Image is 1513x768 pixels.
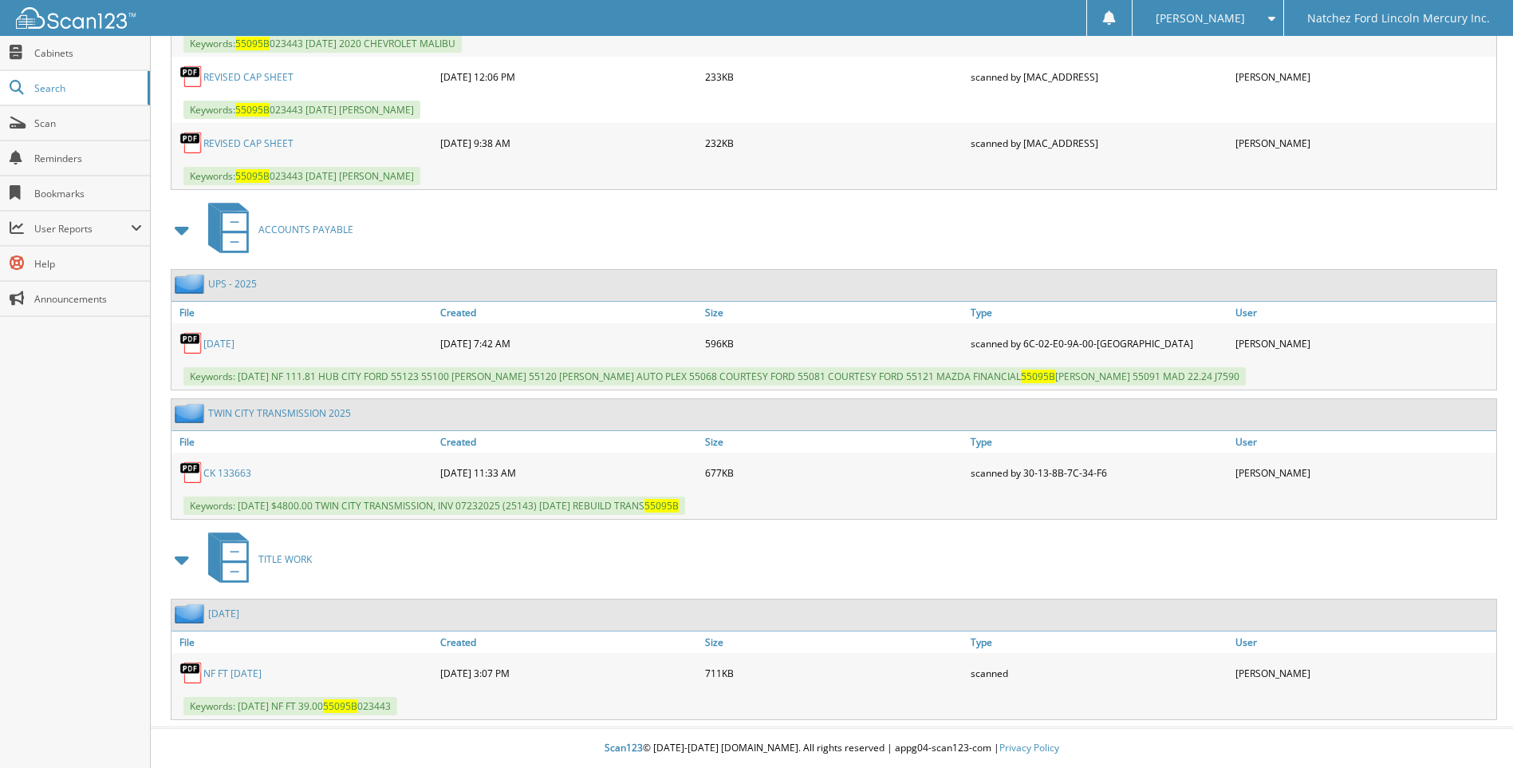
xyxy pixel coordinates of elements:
span: Scan [34,117,142,130]
a: UPS - 2025 [208,277,257,291]
span: 55095B [1021,370,1055,383]
div: scanned by [MAC_ADDRESS] [967,127,1231,159]
div: 711KB [701,657,966,689]
a: TITLE WORK [199,528,312,591]
a: File [171,631,436,653]
div: 596KB [701,327,966,359]
a: [DATE] [203,337,234,350]
span: Help [34,257,142,271]
img: PDF.png [179,331,203,355]
div: [DATE] 9:38 AM [436,127,701,159]
a: Size [701,631,966,653]
a: Size [701,431,966,453]
img: PDF.png [179,131,203,155]
span: Keywords: 023443 [DATE] [PERSON_NAME] [183,101,420,119]
img: PDF.png [179,65,203,89]
iframe: Chat Widget [1433,691,1513,768]
span: [PERSON_NAME] [1156,14,1245,23]
a: File [171,302,436,323]
a: User [1231,302,1496,323]
div: [PERSON_NAME] [1231,61,1496,93]
span: Natchez Ford Lincoln Mercury Inc. [1307,14,1490,23]
div: [PERSON_NAME] [1231,457,1496,489]
a: ACCOUNTS PAYABLE [199,198,353,261]
span: Search [34,81,140,95]
img: folder2.png [175,274,208,294]
span: 55095B [235,103,270,117]
a: REVISED CAP SHEET [203,137,294,150]
a: TWIN CITY TRANSMISSION 2025 [208,406,351,420]
div: [PERSON_NAME] [1231,327,1496,359]
a: Created [436,431,701,453]
a: Type [967,631,1231,653]
span: Reminders [34,152,142,165]
span: Keywords: 023443 [DATE] [PERSON_NAME] [183,167,420,185]
a: REVISED CAP SHEET [203,70,294,84]
div: 233KB [701,61,966,93]
div: scanned by [MAC_ADDRESS] [967,61,1231,93]
span: Bookmarks [34,187,142,200]
span: Announcements [34,292,142,306]
div: [DATE] 3:07 PM [436,657,701,689]
a: File [171,431,436,453]
img: folder2.png [175,403,208,423]
div: scanned by 30-13-8B-7C-34-F6 [967,457,1231,489]
div: [DATE] 7:42 AM [436,327,701,359]
span: TITLE WORK [258,552,312,566]
div: scanned by 6C-02-E0-9A-00-[GEOGRAPHIC_DATA] [967,327,1231,359]
div: 232KB [701,127,966,159]
span: Cabinets [34,46,142,60]
span: Keywords: [DATE] $4800.00 TWIN CITY TRANSMISSION, INV 07232025 (25143) [DATE] REBUILD TRANS [183,497,685,515]
a: Created [436,631,701,653]
img: scan123-logo-white.svg [16,7,136,29]
a: User [1231,431,1496,453]
div: 677KB [701,457,966,489]
span: Keywords: [DATE] NF 111.81 HUB CITY FORD 55123 55100 [PERSON_NAME] 55120 [PERSON_NAME] AUTO PLEX ... [183,367,1246,386]
span: ACCOUNTS PAYABLE [258,223,353,236]
span: Scan123 [605,741,643,754]
span: Keywords: [DATE] NF FT 39.00 023443 [183,697,397,715]
div: scanned [967,657,1231,689]
div: [DATE] 11:33 AM [436,457,701,489]
a: Type [967,431,1231,453]
div: [PERSON_NAME] [1231,127,1496,159]
a: CK 133663 [203,466,251,480]
a: Privacy Policy [999,741,1059,754]
div: © [DATE]-[DATE] [DOMAIN_NAME]. All rights reserved | appg04-scan123-com | [151,729,1513,768]
span: User Reports [34,222,131,236]
a: Type [967,302,1231,323]
div: [DATE] 12:06 PM [436,61,701,93]
span: 55095B [235,37,270,50]
img: PDF.png [179,461,203,485]
img: folder2.png [175,604,208,624]
span: 55095B [235,169,270,183]
span: 55095B [644,499,679,513]
a: [DATE] [208,607,239,620]
span: Keywords: 023443 [DATE] 2020 CHEVROLET MALIBU [183,34,462,53]
span: 55095B [323,699,357,713]
div: [PERSON_NAME] [1231,657,1496,689]
a: NF FT [DATE] [203,667,262,680]
a: User [1231,631,1496,653]
a: Size [701,302,966,323]
a: Created [436,302,701,323]
img: PDF.png [179,661,203,685]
